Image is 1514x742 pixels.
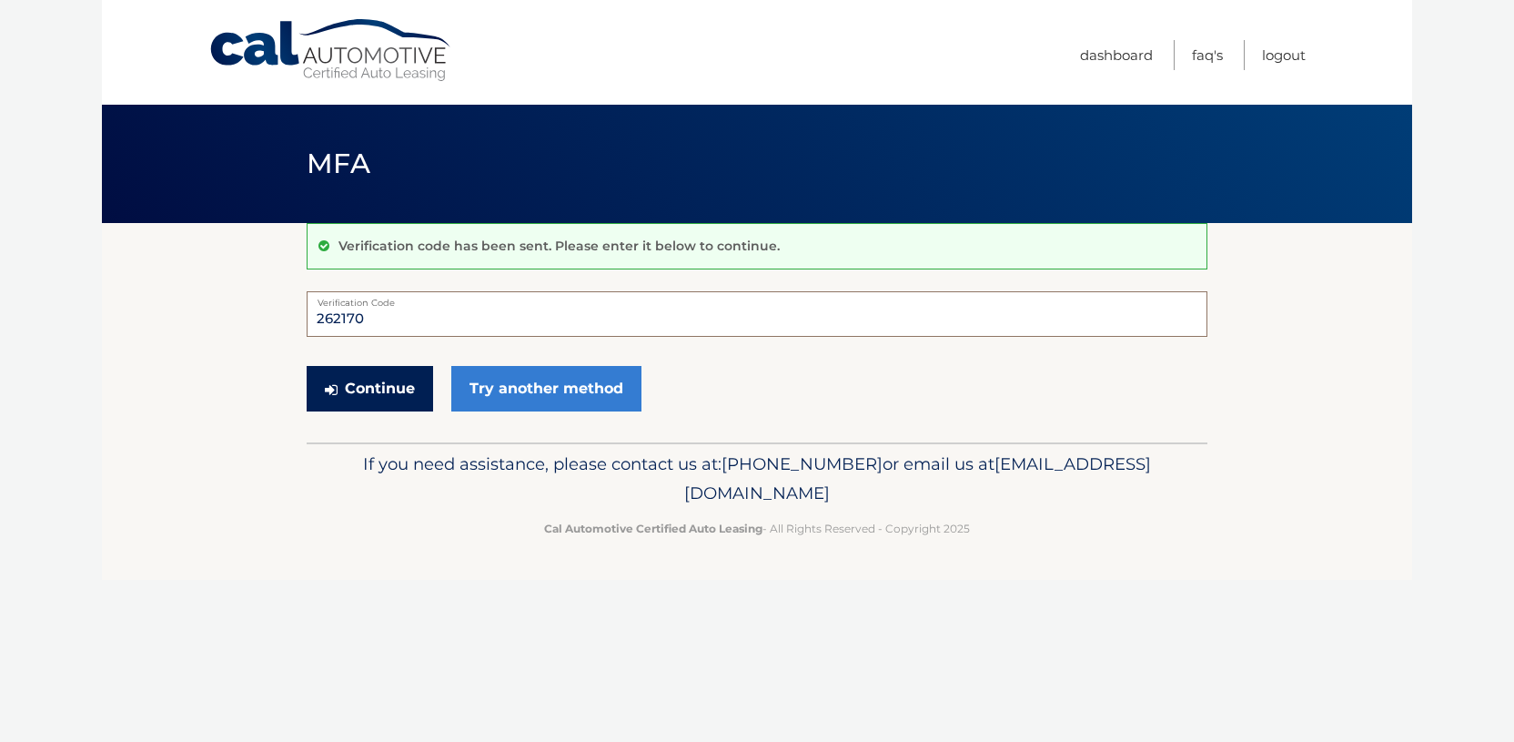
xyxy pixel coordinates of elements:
span: [EMAIL_ADDRESS][DOMAIN_NAME] [684,453,1151,503]
span: [PHONE_NUMBER] [722,453,883,474]
a: Dashboard [1080,40,1153,70]
label: Verification Code [307,291,1207,306]
input: Verification Code [307,291,1207,337]
strong: Cal Automotive Certified Auto Leasing [544,522,762,535]
a: Try another method [451,366,641,412]
p: Verification code has been sent. Please enter it below to continue. [338,238,780,254]
a: Logout [1262,40,1306,70]
a: Cal Automotive [208,18,454,83]
p: If you need assistance, please contact us at: or email us at [318,450,1196,508]
button: Continue [307,366,433,412]
p: - All Rights Reserved - Copyright 2025 [318,519,1196,538]
a: FAQ's [1192,40,1223,70]
span: MFA [307,147,370,180]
